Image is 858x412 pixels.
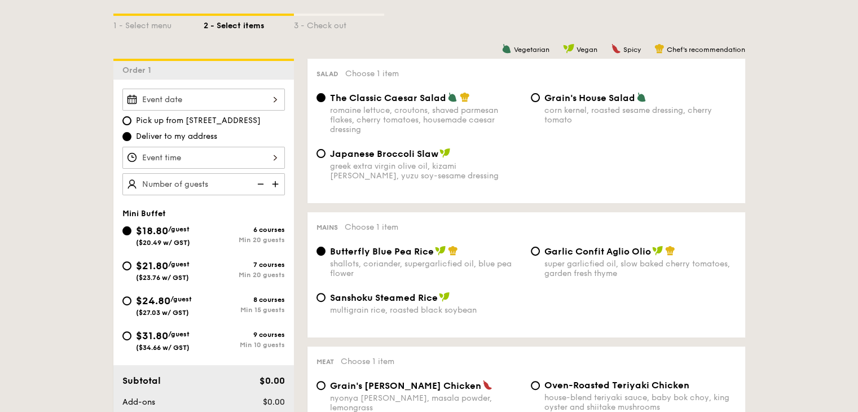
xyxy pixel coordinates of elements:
[122,331,131,340] input: $31.80/guest($34.66 w/ GST)9 coursesMin 10 guests
[460,92,470,102] img: icon-chef-hat.a58ddaea.svg
[136,344,190,352] span: ($34.66 w/ GST)
[122,209,166,218] span: Mini Buffet
[168,330,190,338] span: /guest
[136,330,168,342] span: $31.80
[316,93,325,102] input: The Classic Caesar Saladromaine lettuce, croutons, shaved parmesan flakes, cherry tomatoes, house...
[345,222,398,232] span: Choose 1 item
[122,375,161,386] span: Subtotal
[122,397,155,407] span: Add-ons
[531,381,540,390] input: Oven-Roasted Teriyaki Chickenhouse-blend teriyaki sauce, baby bok choy, king oyster and shiitake ...
[345,69,399,78] span: Choose 1 item
[341,357,394,366] span: Choose 1 item
[122,116,131,125] input: Pick up from [STREET_ADDRESS]
[168,225,190,233] span: /guest
[136,309,189,317] span: ($27.03 w/ GST)
[204,331,285,339] div: 9 courses
[316,358,334,366] span: Meat
[330,93,446,103] span: The Classic Caesar Salad
[136,274,189,282] span: ($23.76 w/ GST)
[531,247,540,256] input: Garlic Confit Aglio Oliosuper garlicfied oil, slow baked cherry tomatoes, garden fresh thyme
[122,226,131,235] input: $18.80/guest($20.49 w/ GST)6 coursesMin 20 guests
[316,293,325,302] input: Sanshoku Steamed Ricemultigrain rice, roasted black soybean
[482,380,492,390] img: icon-spicy.37a8142b.svg
[113,16,204,32] div: 1 - Select menu
[330,259,522,278] div: shallots, coriander, supergarlicfied oil, blue pea flower
[136,225,168,237] span: $18.80
[316,149,325,158] input: Japanese Broccoli Slawgreek extra virgin olive oil, kizami [PERSON_NAME], yuzu soy-sesame dressing
[330,305,522,315] div: multigrain rice, roasted black soybean
[136,131,217,142] span: Deliver to my address
[611,43,621,54] img: icon-spicy.37a8142b.svg
[330,106,522,134] div: romaine lettuce, croutons, shaved parmesan flakes, cherry tomatoes, housemade caesar dressing
[168,260,190,268] span: /guest
[204,236,285,244] div: Min 20 guests
[316,70,338,78] span: Salad
[268,173,285,195] img: icon-add.58712e84.svg
[294,16,384,32] div: 3 - Check out
[636,92,646,102] img: icon-vegetarian.fe4039eb.svg
[654,43,665,54] img: icon-chef-hat.a58ddaea.svg
[122,147,285,169] input: Event time
[204,16,294,32] div: 2 - Select items
[204,226,285,234] div: 6 courses
[316,223,338,231] span: Mains
[122,296,131,305] input: $24.80/guest($27.03 w/ GST)8 coursesMin 15 guests
[544,106,736,125] div: corn kernel, roasted sesame dressing, cherry tomato
[544,93,635,103] span: Grain's House Salad
[170,295,192,303] span: /guest
[316,247,325,256] input: Butterfly Blue Pea Riceshallots, coriander, supergarlicfied oil, blue pea flower
[652,246,663,256] img: icon-vegan.f8ff3823.svg
[316,381,325,390] input: Grain's [PERSON_NAME] Chickennyonya [PERSON_NAME], masala powder, lemongrass
[122,261,131,270] input: $21.80/guest($23.76 w/ GST)7 coursesMin 20 guests
[577,46,597,54] span: Vegan
[544,393,736,412] div: house-blend teriyaki sauce, baby bok choy, king oyster and shiitake mushrooms
[623,46,641,54] span: Spicy
[330,380,481,391] span: Grain's [PERSON_NAME] Chicken
[204,261,285,269] div: 7 courses
[204,271,285,279] div: Min 20 guests
[136,295,170,307] span: $24.80
[330,246,434,257] span: Butterfly Blue Pea Rice
[563,43,574,54] img: icon-vegan.f8ff3823.svg
[136,239,190,247] span: ($20.49 w/ GST)
[665,246,675,256] img: icon-chef-hat.a58ddaea.svg
[330,148,438,159] span: Japanese Broccoli Slaw
[259,375,284,386] span: $0.00
[435,246,446,256] img: icon-vegan.f8ff3823.svg
[204,306,285,314] div: Min 15 guests
[330,292,438,303] span: Sanshoku Steamed Rice
[204,296,285,304] div: 8 courses
[544,246,651,257] span: Garlic Confit Aglio Olio
[122,65,156,75] span: Order 1
[204,341,285,349] div: Min 10 guests
[251,173,268,195] img: icon-reduce.1d2dbef1.svg
[136,115,261,126] span: Pick up from [STREET_ADDRESS]
[447,92,457,102] img: icon-vegetarian.fe4039eb.svg
[544,259,736,278] div: super garlicfied oil, slow baked cherry tomatoes, garden fresh thyme
[501,43,512,54] img: icon-vegetarian.fe4039eb.svg
[514,46,549,54] span: Vegetarian
[439,148,451,158] img: icon-vegan.f8ff3823.svg
[136,260,168,272] span: $21.80
[448,246,458,256] img: icon-chef-hat.a58ddaea.svg
[262,397,284,407] span: $0.00
[122,89,285,111] input: Event date
[439,292,450,302] img: icon-vegan.f8ff3823.svg
[667,46,745,54] span: Chef's recommendation
[330,161,522,181] div: greek extra virgin olive oil, kizami [PERSON_NAME], yuzu soy-sesame dressing
[122,173,285,195] input: Number of guests
[531,93,540,102] input: Grain's House Saladcorn kernel, roasted sesame dressing, cherry tomato
[544,380,689,391] span: Oven-Roasted Teriyaki Chicken
[122,132,131,141] input: Deliver to my address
